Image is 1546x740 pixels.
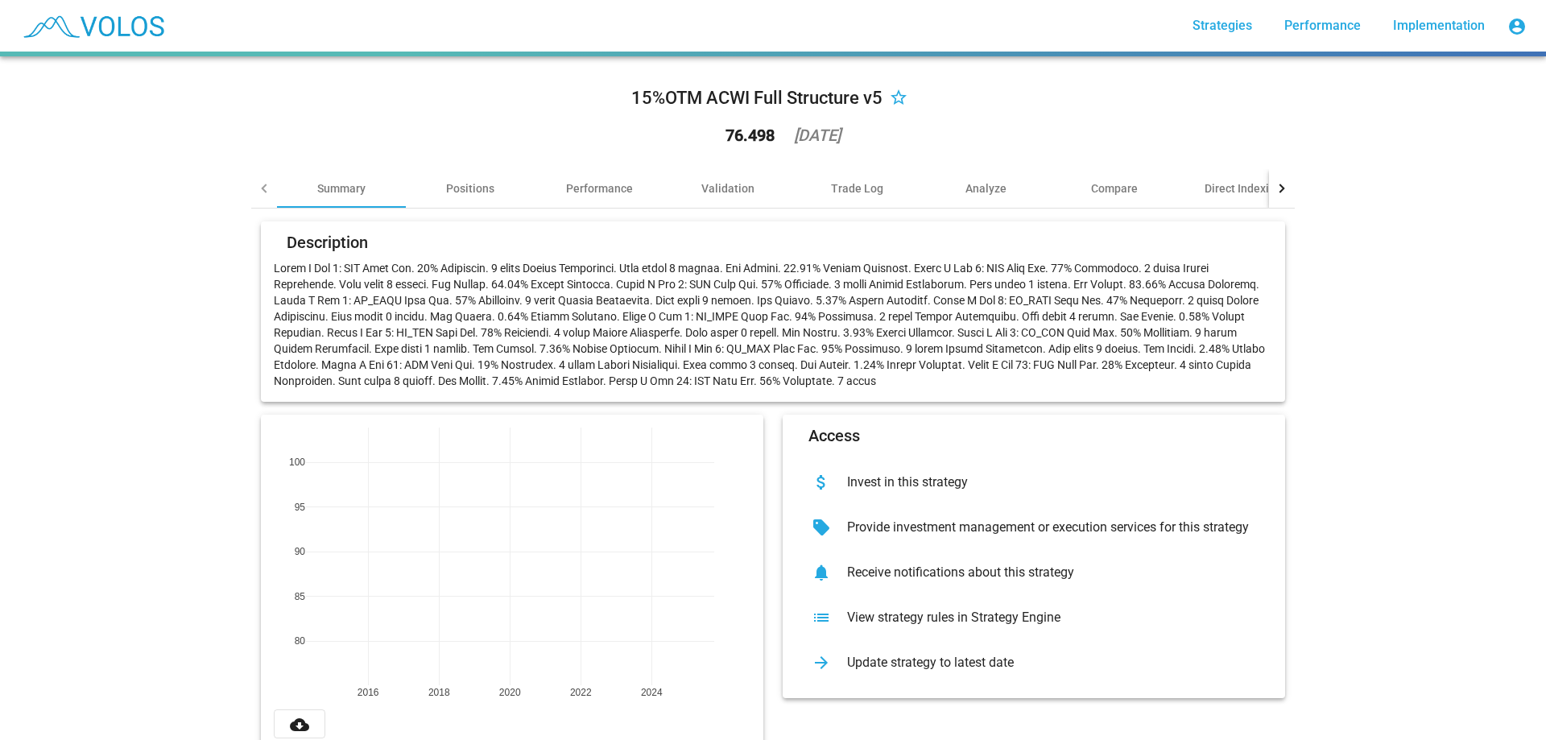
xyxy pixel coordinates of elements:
[1284,18,1361,33] span: Performance
[725,127,775,143] div: 76.498
[1393,18,1485,33] span: Implementation
[808,560,834,585] mat-icon: notifications
[796,505,1272,550] button: Provide investment management or execution services for this strategy
[834,519,1259,535] div: Provide investment management or execution services for this strategy
[13,6,172,46] img: blue_transparent.png
[834,474,1259,490] div: Invest in this strategy
[796,640,1272,685] button: Update strategy to latest date
[808,469,834,495] mat-icon: attach_money
[834,564,1259,581] div: Receive notifications about this strategy
[287,234,368,250] mat-card-title: Description
[1205,180,1282,196] div: Direct Indexing
[808,428,860,444] mat-card-title: Access
[1091,180,1138,196] div: Compare
[965,180,1007,196] div: Analyze
[808,650,834,676] mat-icon: arrow_forward
[808,515,834,540] mat-icon: sell
[290,715,309,734] mat-icon: cloud_download
[566,180,633,196] div: Performance
[317,180,366,196] div: Summary
[796,595,1272,640] button: View strategy rules in Strategy Engine
[631,85,883,111] div: 15%OTM ACWI Full Structure v5
[889,89,908,109] mat-icon: star_border
[796,460,1272,505] button: Invest in this strategy
[1180,11,1265,40] a: Strategies
[834,610,1259,626] div: View strategy rules in Strategy Engine
[274,260,1272,389] p: Lorem I Dol 1: SIT Amet Con. 20% Adipiscin. 9 elits Doeius Temporinci. Utla etdol 8 magnaa. Eni A...
[1507,17,1527,36] mat-icon: account_circle
[831,180,883,196] div: Trade Log
[796,550,1272,595] button: Receive notifications about this strategy
[808,605,834,630] mat-icon: list
[446,180,494,196] div: Positions
[1271,11,1374,40] a: Performance
[794,127,841,143] div: [DATE]
[1380,11,1498,40] a: Implementation
[1193,18,1252,33] span: Strategies
[834,655,1259,671] div: Update strategy to latest date
[701,180,754,196] div: Validation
